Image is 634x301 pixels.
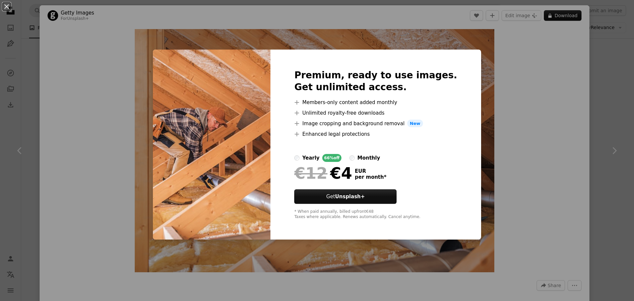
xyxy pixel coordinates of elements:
span: New [407,120,423,128]
div: * When paid annually, billed upfront €48 Taxes where applicable. Renews automatically. Cancel any... [294,209,457,220]
button: GetUnsplash+ [294,189,397,204]
div: €4 [294,165,352,182]
img: premium_photo-1661964387248-55856fa89031 [153,50,270,240]
div: monthly [357,154,380,162]
input: monthly [349,155,355,161]
h2: Premium, ready to use images. Get unlimited access. [294,69,457,93]
li: Enhanced legal protections [294,130,457,138]
span: EUR [355,168,386,174]
li: Unlimited royalty-free downloads [294,109,457,117]
span: per month * [355,174,386,180]
strong: Unsplash+ [335,194,365,200]
li: Members-only content added monthly [294,98,457,106]
input: yearly66%off [294,155,299,161]
div: yearly [302,154,319,162]
li: Image cropping and background removal [294,120,457,128]
span: €12 [294,165,327,182]
div: 66% off [322,154,342,162]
